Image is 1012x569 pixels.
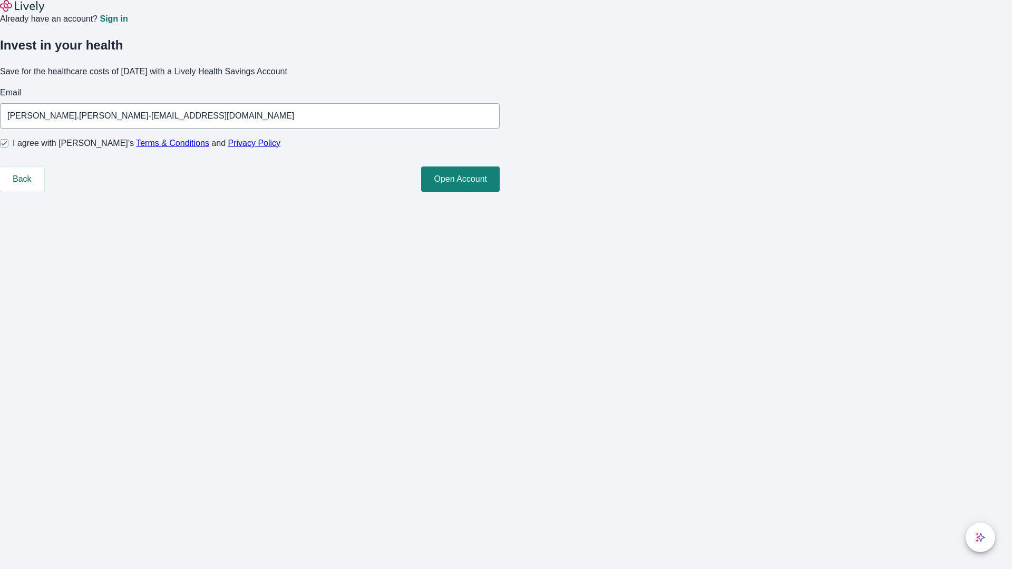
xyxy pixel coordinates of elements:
span: I agree with [PERSON_NAME]’s and [13,137,280,150]
a: Privacy Policy [228,139,281,148]
button: chat [966,523,995,552]
button: Open Account [421,166,500,192]
a: Sign in [100,15,128,23]
a: Terms & Conditions [136,139,209,148]
svg: Lively AI Assistant [975,532,986,543]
